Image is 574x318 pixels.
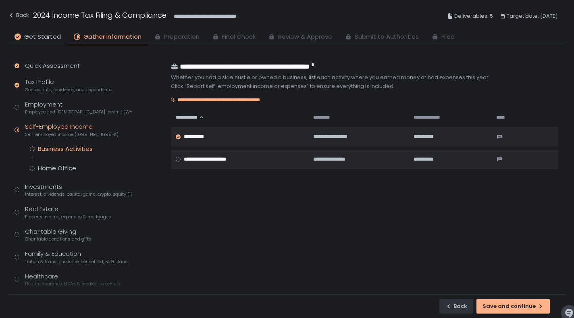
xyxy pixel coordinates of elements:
span: Target date: [DATE] [507,11,558,21]
div: Family & Education [25,249,128,265]
span: Get Started [24,32,61,42]
span: Final Check [222,32,256,42]
span: Review & Approve [278,32,332,42]
h1: 2024 Income Tax Filing & Compliance [33,10,166,21]
button: Back [8,10,29,23]
span: Deliverables: 5 [454,11,493,21]
span: Gather Information [83,32,141,42]
span: Health insurance, HSAs & medical expenses [25,281,121,287]
div: Real Estate [25,205,111,220]
span: Charitable donations and gifts [25,236,92,242]
button: Save and continue [476,299,550,314]
div: Business Activities [38,145,93,153]
div: Tax Profile [25,77,112,93]
div: Save and continue [482,303,544,310]
span: Filed [441,32,455,42]
div: Healthcare [25,272,121,287]
div: Back [445,303,467,310]
div: Charitable Giving [25,227,92,243]
div: Self-Employed Income [25,122,119,138]
div: Click “Report self-employment income or expenses” to ensure everything is included. [171,83,558,90]
div: Quick Assessment [25,61,80,71]
span: Preparation [164,32,200,42]
div: Back [8,10,29,20]
div: Employment [25,100,132,115]
span: Employee and [DEMOGRAPHIC_DATA] income (W-2s) [25,109,132,115]
div: Investments [25,182,132,198]
span: Contact info, residence, and dependents [25,87,112,93]
div: Whether you had a side hustle or owned a business, list each activity where you earned money or h... [171,74,558,81]
span: Tuition & loans, childcare, household, 529 plans [25,259,128,265]
span: Self-employed income (1099-NEC, 1099-K) [25,132,119,138]
div: Home Office [38,164,76,172]
span: Submit to Authorities [355,32,419,42]
button: Back [439,299,473,314]
span: Interest, dividends, capital gains, crypto, equity (1099s, K-1s) [25,191,132,197]
span: Property income, expenses & mortgages [25,214,111,220]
